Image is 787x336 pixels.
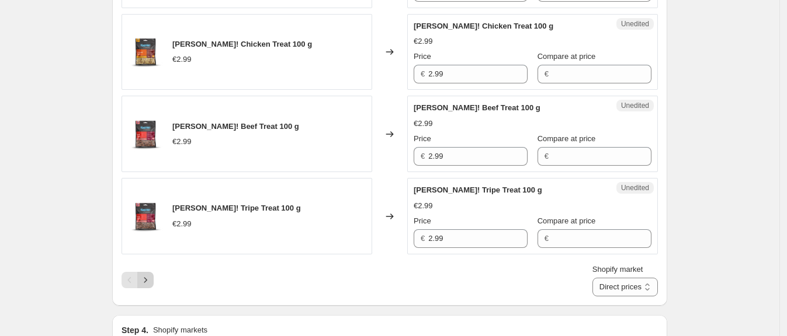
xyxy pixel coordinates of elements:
div: €2.99 [414,200,433,212]
span: [PERSON_NAME]! Chicken Treat 100 g [414,22,553,30]
span: Price [414,134,431,143]
span: Compare at price [538,134,596,143]
span: € [545,69,549,78]
p: Shopify markets [153,324,207,336]
span: Price [414,216,431,225]
span: € [421,69,425,78]
img: 978_a6a403e32599f484e783c7aa86eef728_80x.jpg [128,34,163,69]
span: [PERSON_NAME]! Beef Treat 100 g [172,122,299,131]
span: [PERSON_NAME]! Tripe Treat 100 g [172,204,301,212]
span: Unedited [621,101,649,110]
span: € [421,234,425,243]
span: € [421,152,425,160]
span: € [545,152,549,160]
div: €2.99 [172,218,192,230]
span: Shopify market [592,265,643,274]
button: Next [137,272,154,288]
nav: Pagination [122,272,154,288]
span: Price [414,52,431,61]
img: 993_a6a403e32599f484e783c7aa86eef728_80x.jpg [128,117,163,152]
span: Unedited [621,183,649,192]
span: Compare at price [538,52,596,61]
span: [PERSON_NAME]! Chicken Treat 100 g [172,40,312,48]
img: 996_a6a403e32599f484e783c7aa86eef728_80x.jpg [128,199,163,234]
span: € [545,234,549,243]
div: €2.99 [172,54,192,65]
span: Unedited [621,19,649,29]
span: Compare at price [538,216,596,225]
span: [PERSON_NAME]! Beef Treat 100 g [414,103,540,112]
div: €2.99 [414,118,433,129]
div: €2.99 [414,36,433,47]
div: €2.99 [172,136,192,148]
h2: Step 4. [122,324,148,336]
span: [PERSON_NAME]! Tripe Treat 100 g [414,185,542,194]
